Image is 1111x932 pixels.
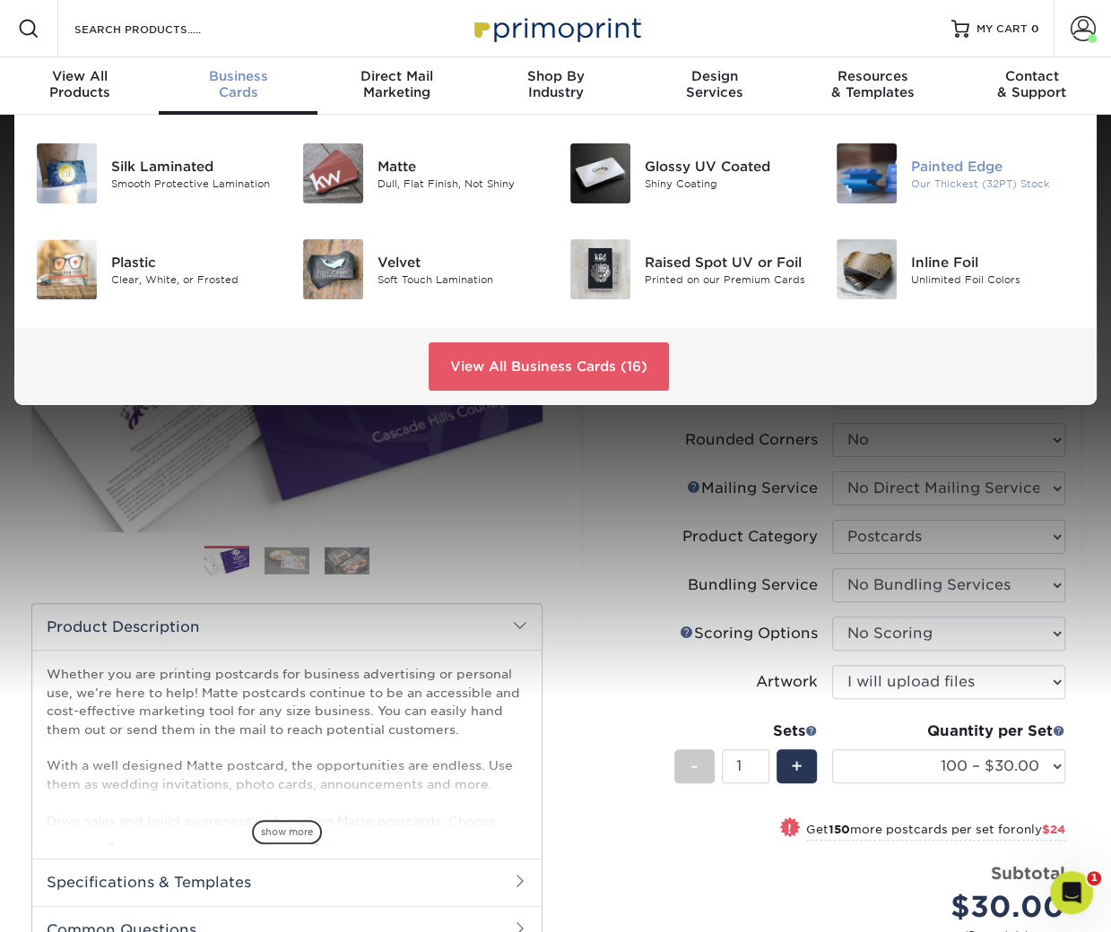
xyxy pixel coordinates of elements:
a: BusinessCards [159,57,317,115]
span: Shop By [476,68,635,84]
span: Direct Mail [317,68,476,84]
a: Inline Foil Business Cards Inline Foil Unlimited Foil Colors [836,232,1075,306]
strong: 150 [829,823,850,836]
a: Plastic Business Cards Plastic Clear, White, or Frosted [36,232,275,306]
div: Glossy UV Coated [645,156,809,176]
iframe: Intercom live chat [1050,871,1093,914]
div: Dull, Flat Finish, Not Shiny [378,176,542,191]
span: ! [787,819,792,838]
img: Painted Edge Business Cards [837,143,897,203]
a: Direct MailMarketing [317,57,476,115]
a: View All Business Cards (16) [429,342,669,391]
img: Plastic Business Cards [37,239,97,299]
div: Cards [159,68,317,100]
small: Get more postcards per set for [806,823,1065,841]
div: Marketing [317,68,476,100]
div: $30.00 [846,885,1065,928]
img: Velvet Business Cards [303,239,363,299]
span: Resources [794,68,952,84]
span: $24 [1042,823,1065,836]
a: Matte Business Cards Matte Dull, Flat Finish, Not Shiny [302,136,542,211]
a: Resources& Templates [794,57,952,115]
img: Matte Business Cards [303,143,363,203]
a: Shop ByIndustry [476,57,635,115]
div: Silk Laminated [111,156,275,176]
div: Shiny Coating [645,176,809,191]
span: - [690,753,699,780]
span: Contact [952,68,1111,84]
img: Silk Laminated Business Cards [37,143,97,203]
input: SEARCH PRODUCTS..... [73,18,247,39]
a: DesignServices [635,57,794,115]
span: 1 [1087,871,1101,885]
a: Painted Edge Business Cards Painted Edge Our Thickest (32PT) Stock [836,136,1075,211]
span: show more [252,820,322,844]
img: Inline Foil Business Cards [837,239,897,299]
a: Glossy UV Coated Business Cards Glossy UV Coated Shiny Coating [569,136,809,211]
div: Raised Spot UV or Foil [645,252,809,272]
div: Plastic [111,252,275,272]
div: Inline Foil [911,252,1075,272]
img: Glossy UV Coated Business Cards [570,143,630,203]
span: 0 [1031,22,1039,35]
a: Raised Spot UV or Foil Business Cards Raised Spot UV or Foil Printed on our Premium Cards [569,232,809,306]
div: Printed on our Premium Cards [645,272,809,287]
span: Design [635,68,794,84]
div: Velvet [378,252,542,272]
h2: Specifications & Templates [32,859,542,905]
span: only [1016,823,1065,836]
strong: Subtotal [991,863,1065,883]
div: Services [635,68,794,100]
img: Raised Spot UV or Foil Business Cards [570,239,630,299]
a: Contact& Support [952,57,1111,115]
a: Silk Laminated Business Cards Silk Laminated Smooth Protective Lamination [36,136,275,211]
div: & Templates [794,68,952,100]
div: Smooth Protective Lamination [111,176,275,191]
div: Unlimited Foil Colors [911,272,1075,287]
div: Matte [378,156,542,176]
div: Clear, White, or Frosted [111,272,275,287]
div: Our Thickest (32PT) Stock [911,176,1075,191]
img: Primoprint [466,9,646,47]
div: Industry [476,68,635,100]
div: & Support [952,68,1111,100]
span: + [791,753,803,780]
div: Quantity per Set [832,721,1065,742]
a: Velvet Business Cards Velvet Soft Touch Lamination [302,232,542,306]
span: MY CART [976,22,1028,37]
div: Painted Edge [911,156,1075,176]
div: Sets [674,721,818,742]
div: Soft Touch Lamination [378,272,542,287]
span: Business [159,68,317,84]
